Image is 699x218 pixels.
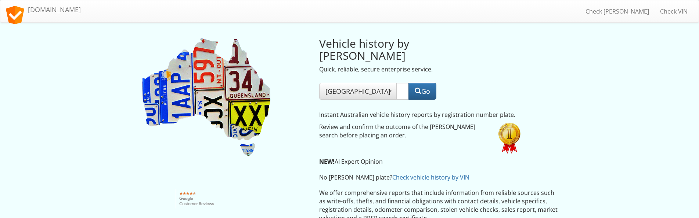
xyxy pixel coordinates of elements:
[0,0,86,19] a: [DOMAIN_NAME]
[325,87,390,96] span: [GEOGRAPHIC_DATA]
[498,123,520,154] img: 60xNx1st.png.pagespeed.ic.W35WbnTSpj.webp
[319,173,523,182] p: No [PERSON_NAME] plate?
[319,83,396,100] button: [GEOGRAPHIC_DATA]
[319,111,523,119] p: Instant Australian vehicle history reports by registration number plate.
[319,123,487,140] p: Review and confirm the outcome of the [PERSON_NAME] search before placing an order.
[140,37,273,158] img: Rego Check
[580,2,655,21] a: Check [PERSON_NAME]
[319,158,523,166] p: AI Expert Opinion
[655,2,693,21] a: Check VIN
[392,173,469,181] a: Check vehicle history by VIN
[319,158,335,166] strong: NEW!
[396,83,409,100] input: Rego
[408,83,436,100] button: Go
[176,189,218,208] img: Google customer reviews
[319,37,487,62] h2: Vehicle history by [PERSON_NAME]
[6,6,24,24] img: logo.svg
[319,65,487,74] p: Quick, reliable, secure enterprise service.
